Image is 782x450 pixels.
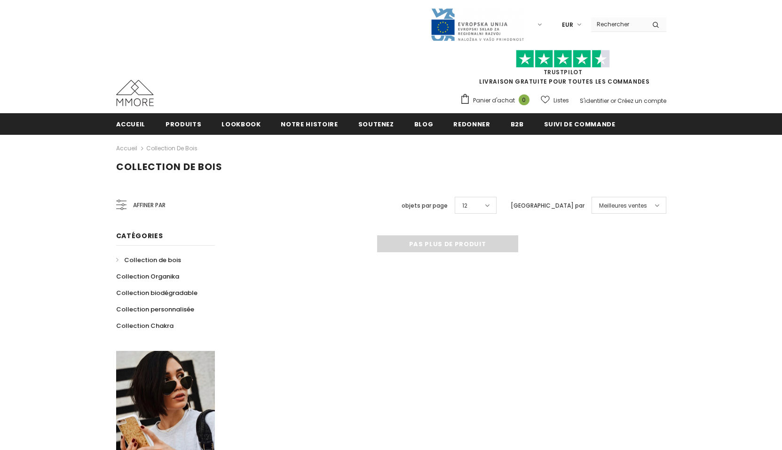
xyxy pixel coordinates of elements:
[580,97,609,105] a: S'identifier
[281,120,338,129] span: Notre histoire
[124,256,181,264] span: Collection de bois
[460,93,534,108] a: Panier d'achat 0
[544,113,616,134] a: Suivi de commande
[430,20,524,28] a: Javni Razpis
[166,120,201,129] span: Produits
[146,144,197,152] a: Collection de bois
[562,20,573,30] span: EUR
[541,92,569,109] a: Listes
[544,120,616,129] span: Suivi de commande
[116,321,174,330] span: Collection Chakra
[116,160,222,173] span: Collection de bois
[430,8,524,42] img: Javni Razpis
[116,113,146,134] a: Accueil
[358,120,394,129] span: soutenez
[414,113,434,134] a: Blog
[166,113,201,134] a: Produits
[116,288,197,297] span: Collection biodégradable
[511,113,524,134] a: B2B
[414,120,434,129] span: Blog
[116,301,194,318] a: Collection personnalisée
[511,201,585,210] label: [GEOGRAPHIC_DATA] par
[462,201,467,210] span: 12
[116,285,197,301] a: Collection biodégradable
[591,17,645,31] input: Search Site
[221,120,261,129] span: Lookbook
[116,231,163,241] span: Catégories
[599,201,647,210] span: Meilleures ventes
[453,113,490,134] a: Redonner
[453,120,490,129] span: Redonner
[116,272,179,281] span: Collection Organika
[116,80,154,106] img: Cas MMORE
[116,318,174,334] a: Collection Chakra
[116,252,181,268] a: Collection de bois
[610,97,616,105] span: or
[281,113,338,134] a: Notre histoire
[402,201,448,210] label: objets par page
[116,305,194,314] span: Collection personnalisée
[358,113,394,134] a: soutenez
[544,68,583,76] a: TrustPilot
[116,268,179,285] a: Collection Organika
[460,54,666,85] span: LIVRAISON GRATUITE POUR TOUTES LES COMMANDES
[221,113,261,134] a: Lookbook
[116,120,146,129] span: Accueil
[511,120,524,129] span: B2B
[617,97,666,105] a: Créez un compte
[133,200,166,210] span: Affiner par
[516,50,610,68] img: Faites confiance aux étoiles pilotes
[473,96,515,105] span: Panier d'achat
[553,96,569,105] span: Listes
[519,94,529,105] span: 0
[116,143,137,154] a: Accueil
